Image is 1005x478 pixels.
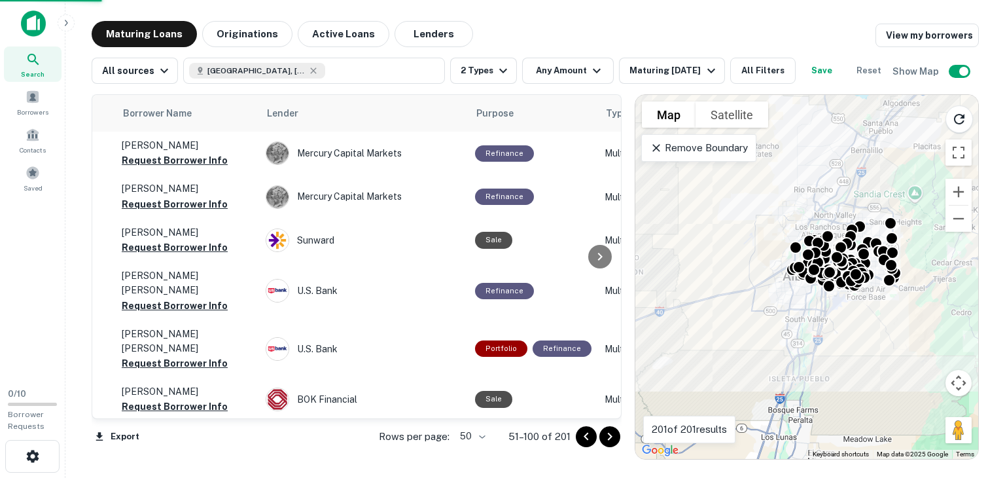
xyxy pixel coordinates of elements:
[92,21,197,47] button: Maturing Loans
[266,229,462,252] div: Sunward
[207,65,306,77] span: [GEOGRAPHIC_DATA], [GEOGRAPHIC_DATA], [GEOGRAPHIC_DATA]
[813,450,869,459] button: Keyboard shortcuts
[92,427,143,447] button: Export
[17,107,48,117] span: Borrowers
[629,63,718,79] div: Maturing [DATE]
[475,189,534,205] div: This loan purpose was for refinancing
[266,185,462,209] div: Mercury Capital Markets
[475,340,527,357] div: This is a portfolio loan with 2 properties
[266,388,289,411] img: picture
[123,105,192,121] span: Borrower Name
[848,58,890,84] button: Reset
[395,21,473,47] button: Lenders
[4,122,62,158] a: Contacts
[475,283,534,299] div: This loan purpose was for refinancing
[945,139,972,166] button: Toggle fullscreen view
[956,450,974,458] a: Terms (opens in new tab)
[892,64,941,79] h6: Show Map
[635,95,978,459] div: 0 0
[476,105,514,121] span: Purpose
[21,69,44,79] span: Search
[4,160,62,196] a: Saved
[266,229,289,251] img: picture
[730,58,796,84] button: All Filters
[475,145,534,162] div: This loan purpose was for refinancing
[122,196,228,212] button: Request Borrower Info
[940,331,1005,394] iframe: Chat Widget
[522,58,614,84] button: Any Amount
[266,337,462,361] div: U.s. Bank
[639,442,682,459] img: Google
[122,384,253,399] p: [PERSON_NAME]
[455,427,487,446] div: 50
[122,327,253,356] p: [PERSON_NAME] [PERSON_NAME]
[945,417,972,443] button: Drag Pegman onto the map to open Street View
[115,95,259,132] th: Borrower Name
[122,240,228,255] button: Request Borrower Info
[639,442,682,459] a: Open this area in Google Maps (opens a new window)
[102,63,172,79] div: All sources
[696,101,768,128] button: Show satellite imagery
[875,24,979,47] a: View my borrowers
[122,268,253,297] p: [PERSON_NAME] [PERSON_NAME]
[508,429,571,445] p: 51–100 of 201
[945,105,973,133] button: Reload search area
[619,58,724,84] button: Maturing [DATE]
[122,356,228,371] button: Request Borrower Info
[183,58,445,84] button: [GEOGRAPHIC_DATA], [GEOGRAPHIC_DATA], [GEOGRAPHIC_DATA]
[20,145,46,155] span: Contacts
[92,58,178,84] button: All sources
[122,138,253,153] p: [PERSON_NAME]
[650,140,747,156] p: Remove Boundary
[599,426,620,447] button: Go to next page
[266,338,289,360] img: picture
[24,183,43,193] span: Saved
[379,429,450,445] p: Rows per page:
[21,10,46,37] img: capitalize-icon.png
[877,450,948,458] span: Map data ©2025 Google
[266,186,289,208] img: picture
[266,388,462,411] div: BOK Financial
[475,232,512,248] div: Sale
[8,389,26,399] span: 0 / 10
[298,21,389,47] button: Active Loans
[606,105,628,121] span: Type
[266,142,289,164] img: picture
[122,181,253,196] p: [PERSON_NAME]
[450,58,517,84] button: 2 Types
[122,153,228,168] button: Request Borrower Info
[576,426,597,447] button: Go to previous page
[259,95,468,132] th: Lender
[266,141,462,165] div: Mercury Capital Markets
[475,391,512,407] div: Sale
[945,206,972,232] button: Zoom out
[533,340,591,357] div: This loan purpose was for refinancing
[122,399,228,414] button: Request Borrower Info
[8,410,44,431] span: Borrower Requests
[4,84,62,120] a: Borrowers
[652,422,727,437] p: 201 of 201 results
[4,46,62,82] a: Search
[267,105,298,121] span: Lender
[122,298,228,314] button: Request Borrower Info
[945,179,972,205] button: Zoom in
[266,279,462,303] div: U.s. Bank
[801,58,843,84] button: Save your search to get updates of matches that match your search criteria.
[266,280,289,302] img: picture
[202,21,292,47] button: Originations
[642,101,696,128] button: Show street map
[468,95,598,132] th: Purpose
[122,225,253,240] p: [PERSON_NAME]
